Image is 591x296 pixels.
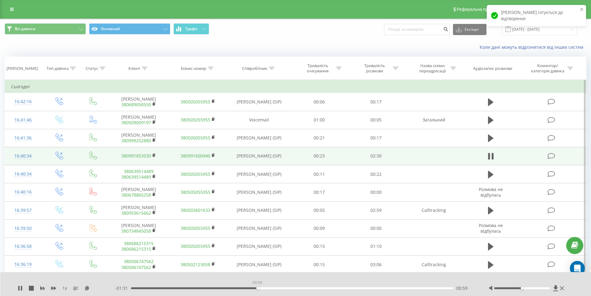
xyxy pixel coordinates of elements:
div: 16:39:57 [11,204,35,216]
a: 380639514489 [121,174,151,180]
a: 380505055955 [181,189,210,195]
button: Всі дзвінки [5,23,86,34]
td: [PERSON_NAME] (SIP) [227,93,291,111]
td: [PERSON_NAME] (SIP) [227,256,291,274]
input: Пошук за номером [384,24,450,35]
span: Всі дзвінки [15,26,35,31]
span: Графік [186,27,198,31]
a: 380953615662 [121,210,151,216]
div: 00:59 [251,278,263,287]
span: Реферальна програма [457,7,502,12]
td: [PERSON_NAME] [109,129,168,147]
div: Accessibility label [521,287,523,289]
div: [PERSON_NAME] [7,66,38,71]
td: 00:11 [291,165,348,183]
div: Клієнт [128,66,140,71]
div: Співробітник [242,66,267,71]
td: 00:17 [291,183,348,201]
div: 16:42:16 [11,96,35,108]
td: [PERSON_NAME] [109,111,168,129]
td: 03:06 [348,256,405,274]
td: [PERSON_NAME] [109,183,168,201]
td: [PERSON_NAME] (SIP) [227,165,291,183]
a: 380506747562 [121,264,151,270]
a: 380678865258 [121,192,151,198]
a: 380686215315 [121,246,151,252]
div: 16:39:50 [11,222,35,235]
td: [PERSON_NAME] (SIP) [227,129,291,147]
a: 380505055955 [181,99,210,105]
td: 02:59 [348,201,405,219]
button: Основний [89,23,170,34]
a: 380991853530 [121,153,151,159]
span: Розмова не відбулась [479,186,503,198]
div: Аудіозапис розмови [473,66,512,71]
a: 380999252880 [121,138,151,143]
td: 00:15 [291,237,348,255]
a: 380505055955 [181,117,210,123]
a: 380505055955 [181,171,210,177]
td: 00:17 [348,129,405,147]
td: 00:05 [348,111,405,129]
a: 380502123058 [181,262,210,267]
div: Тривалість очікування [301,63,334,74]
button: Графік [173,23,209,34]
a: 380505055955 [181,225,210,231]
a: 380509009197 [121,120,151,125]
td: 02:30 [348,147,405,165]
td: [PERSON_NAME] (SIP) [227,201,291,219]
td: Calltracking [404,256,463,274]
div: 16:40:34 [11,150,35,162]
td: 00:17 [348,93,405,111]
td: 00:06 [291,93,348,111]
div: 16:36:58 [11,240,35,253]
button: close [580,7,584,13]
div: 16:40:34 [11,168,35,180]
div: Тип дзвінка [47,66,69,71]
td: 00:09 [291,219,348,237]
td: Загальний [404,111,463,129]
td: 00:15 [291,256,348,274]
td: [PERSON_NAME] [109,93,168,111]
button: Експорт [453,24,486,35]
td: [PERSON_NAME] [109,219,168,237]
td: [PERSON_NAME] [109,201,168,219]
a: 380991600940 [181,153,210,159]
div: 16:41:36 [11,132,35,144]
a: 380503601633 [181,207,210,213]
td: [PERSON_NAME] (SIP) [227,183,291,201]
td: 00:21 [291,129,348,147]
div: Тривалість розмови [358,63,391,74]
div: Open Intercom Messenger [570,261,585,276]
span: 1 x [62,285,67,291]
span: Розмова не відбулась [479,222,503,234]
div: Статус [86,66,98,71]
td: Сьогодні [5,80,586,93]
div: 16:40:16 [11,186,35,198]
div: Назва схеми переадресації [416,63,449,74]
td: [PERSON_NAME] (SIP) [227,219,291,237]
a: 380505055955 [181,243,210,249]
a: 380639514489 [124,168,154,174]
div: [PERSON_NAME] готується до відтворення [487,5,586,26]
td: 00:00 [348,183,405,201]
td: 00:00 [348,219,405,237]
td: 01:00 [291,111,348,129]
a: 380689058550 [121,102,151,107]
div: Бізнес номер [181,66,206,71]
td: 00:22 [348,165,405,183]
div: 16:36:19 [11,258,35,271]
a: 380686215315 [124,240,154,246]
div: 16:41:46 [11,114,35,126]
td: Voicemail [227,111,291,129]
span: - 01:31 [115,285,131,291]
div: Коментар/категорія дзвінка [530,63,566,74]
td: [PERSON_NAME] (SIP) [227,237,291,255]
td: [PERSON_NAME] (SIP) [227,147,291,165]
td: 01:10 [348,237,405,255]
td: 00:05 [291,201,348,219]
span: 00:59 [456,285,468,291]
a: Коли дані можуть відрізнятися вiд інших систем [480,44,586,50]
td: Calltracking [404,201,463,219]
a: 380506747562 [124,258,154,264]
